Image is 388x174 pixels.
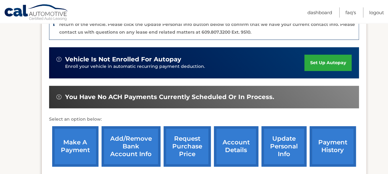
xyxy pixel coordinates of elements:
[164,126,211,167] a: request purchase price
[310,126,356,167] a: payment history
[65,93,274,101] span: You have no ACH payments currently scheduled or in process.
[345,7,356,18] a: FAQ's
[261,126,307,167] a: update personal info
[102,126,161,167] a: Add/Remove bank account info
[214,126,258,167] a: account details
[369,7,384,18] a: Logout
[49,116,359,123] p: Select an option below:
[65,56,181,63] span: vehicle is not enrolled for autopay
[59,14,355,35] p: The end of your lease is approaching soon. A member of our lease end team will be in touch soon t...
[52,126,98,167] a: make a payment
[56,94,61,99] img: alert-white.svg
[56,57,61,62] img: alert-white.svg
[307,7,332,18] a: Dashboard
[304,55,351,71] a: set up autopay
[4,4,69,22] a: Cal Automotive
[65,63,305,70] p: Enroll your vehicle in automatic recurring payment deduction.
